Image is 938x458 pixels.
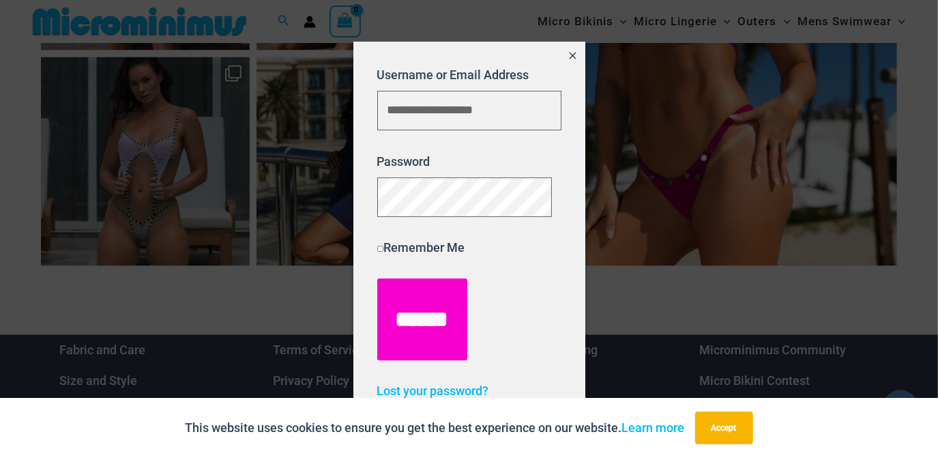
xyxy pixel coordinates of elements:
[560,42,585,73] button: Close popup
[377,68,529,82] label: Username or Email Address
[695,412,753,444] button: Accept
[377,246,383,252] input: Remember Me
[377,384,489,398] a: Lost your password?
[377,154,430,169] label: Password
[622,420,685,435] a: Learn more
[377,240,465,255] label: Remember Me
[186,418,685,438] p: This website uses cookies to ensure you get the best experience on our website.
